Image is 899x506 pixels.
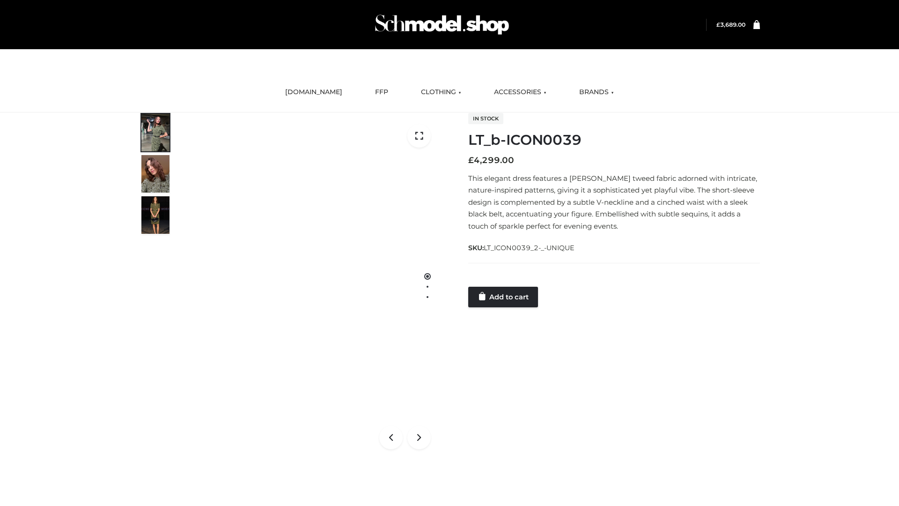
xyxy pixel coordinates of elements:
img: Schmodel Admin 964 [372,6,512,43]
span: £ [468,155,474,165]
span: In stock [468,113,503,124]
img: Screenshot-2024-10-29-at-6.59.56%E2%80%AFPM.jpg [141,114,169,151]
h1: LT_b-ICON0039 [468,132,760,149]
bdi: 3,689.00 [716,21,745,28]
a: BRANDS [572,82,621,103]
span: SKU: [468,242,575,253]
a: £3,689.00 [716,21,745,28]
img: Screenshot-2024-10-29-at-7.00.09%E2%80%AFPM.jpg [141,196,169,234]
a: FFP [368,82,395,103]
span: £ [716,21,720,28]
a: [DOMAIN_NAME] [278,82,349,103]
a: ACCESSORIES [487,82,553,103]
a: Add to cart [468,287,538,307]
img: Screenshot-2024-10-29-at-6.59.56 PM [181,112,442,461]
bdi: 4,299.00 [468,155,514,165]
a: CLOTHING [414,82,468,103]
img: Screenshot-2024-10-29-at-7.00.03%E2%80%AFPM.jpg [141,155,169,193]
p: This elegant dress features a [PERSON_NAME] tweed fabric adorned with intricate, nature-inspired ... [468,172,760,232]
span: LT_ICON0039_2-_-UNIQUE [484,244,575,252]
